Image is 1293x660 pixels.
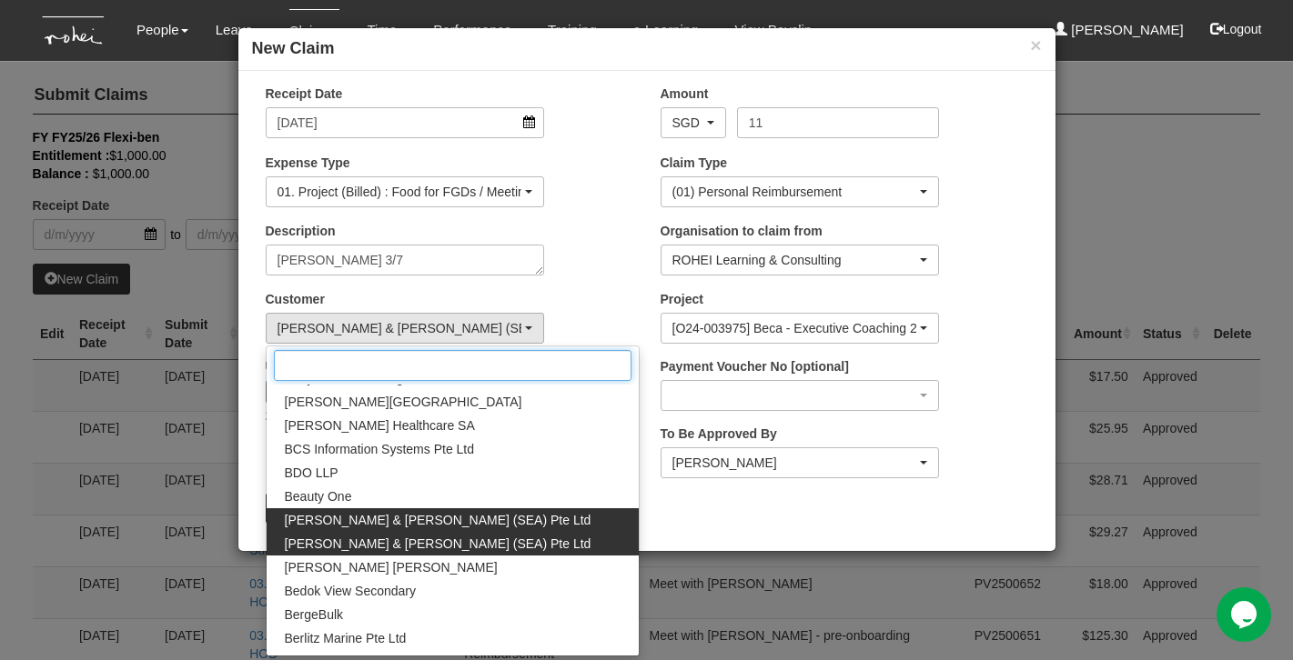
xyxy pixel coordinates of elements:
[672,454,917,472] div: [PERSON_NAME]
[285,558,498,576] span: [PERSON_NAME] [PERSON_NAME]
[672,251,917,269] div: ROHEI Learning & Consulting
[661,357,849,375] label: Payment Voucher No [optional]
[661,313,940,344] button: [O24-003975] Beca - Executive Coaching 2024
[285,487,352,505] span: Beauty One
[285,629,407,647] span: Berlitz Marine Pte Ltd
[266,154,350,172] label: Expense Type
[266,313,545,344] button: Beca Carter Hollings & Ferner (SEA) Pte Ltd
[266,107,545,138] input: d/m/yyyy
[266,176,545,207] button: 01. Project (Billed) : Food for FGDs / Meetings
[672,319,917,337] div: [O24-003975] Beca - Executive Coaching 2024
[285,605,344,624] span: BergeBulk
[661,447,940,478] button: Shuhui Lee
[274,350,632,381] input: Search
[278,183,522,201] div: 01. Project (Billed) : Food for FGDs / Meetings
[285,582,417,600] span: Bedok View Secondary
[672,183,917,201] div: (01) Personal Reimbursement
[1030,35,1041,55] button: ×
[285,416,475,435] span: [PERSON_NAME] Healthcare SA
[285,440,475,458] span: BCS Information Systems Pte Ltd
[672,114,703,132] div: SGD
[661,245,940,275] button: ROHEI Learning & Consulting
[661,107,726,138] button: SGD
[285,393,522,411] span: [PERSON_NAME][GEOGRAPHIC_DATA]
[285,535,591,553] span: [PERSON_NAME] & [PERSON_NAME] (SEA) Pte Ltd
[1217,587,1275,642] iframe: chat widget
[266,85,343,103] label: Receipt Date
[285,464,338,482] span: BDO LLP
[661,85,709,103] label: Amount
[266,222,336,240] label: Description
[661,290,703,308] label: Project
[278,319,522,337] div: [PERSON_NAME] & [PERSON_NAME] (SEA) Pte Ltd
[661,176,940,207] button: (01) Personal Reimbursement
[661,425,777,443] label: To Be Approved By
[661,154,728,172] label: Claim Type
[661,222,823,240] label: Organisation to claim from
[252,39,335,57] b: New Claim
[285,511,591,529] span: [PERSON_NAME] & [PERSON_NAME] (SEA) Pte Ltd
[266,290,325,308] label: Customer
